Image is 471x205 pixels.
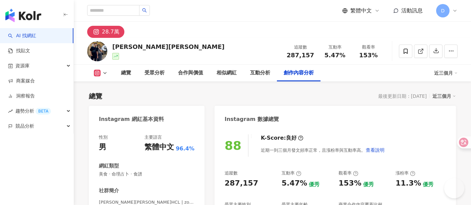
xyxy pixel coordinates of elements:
[99,142,106,152] div: 男
[217,69,237,77] div: 相似網紅
[102,27,119,37] div: 28.7萬
[8,109,13,114] span: rise
[225,178,258,189] div: 287,157
[112,43,225,51] div: [PERSON_NAME][PERSON_NAME]
[432,92,456,100] div: 近三個月
[89,91,102,101] div: 總覽
[225,139,241,152] div: 88
[225,170,238,176] div: 追蹤數
[87,41,107,61] img: KOL Avatar
[8,32,36,39] a: searchAI 找網紅
[121,69,131,77] div: 總覽
[99,162,119,169] div: 網紅類型
[339,178,361,189] div: 153%
[36,108,51,115] div: BETA
[444,178,464,198] iframe: Help Scout Beacon - Open
[178,69,203,77] div: 合作與價值
[423,181,433,188] div: 優秀
[378,93,427,99] div: 最後更新日期：[DATE]
[287,52,314,59] span: 287,157
[142,8,147,13] span: search
[282,178,307,189] div: 5.47%
[365,143,385,157] button: 查看說明
[15,104,51,119] span: 趨勢分析
[99,134,108,140] div: 性別
[363,181,374,188] div: 優秀
[5,9,41,22] img: logo
[176,145,194,152] span: 96.4%
[356,44,381,51] div: 觀看率
[401,7,423,14] span: 活動訊息
[434,68,458,78] div: 近三個月
[99,171,194,177] span: 美食 · 命理占卜 · 食譜
[250,69,270,77] div: 互動分析
[441,7,445,14] span: D
[359,52,378,59] span: 153%
[8,48,30,54] a: 找貼文
[15,119,34,134] span: 競品分析
[286,134,297,142] div: 良好
[225,116,279,123] div: Instagram 數據總覽
[366,147,385,153] span: 查看說明
[144,142,174,152] div: 繁體中文
[87,26,124,38] button: 28.7萬
[99,116,164,123] div: Instagram 網紅基本資料
[144,69,165,77] div: 受眾分析
[396,178,421,189] div: 11.3%
[8,93,35,99] a: 洞察報告
[287,44,314,51] div: 追蹤數
[282,170,301,176] div: 互動率
[144,134,162,140] div: 主要語言
[396,170,415,176] div: 漲粉率
[322,44,348,51] div: 互動率
[261,134,303,142] div: K-Score :
[284,69,314,77] div: 創作內容分析
[15,58,30,73] span: 資源庫
[261,143,385,157] div: 近期一到三個月發文頻率正常，且漲粉率與互動率高。
[339,170,358,176] div: 觀看率
[8,78,35,84] a: 商案媒合
[99,187,119,194] div: 社群簡介
[350,7,372,14] span: 繁體中文
[309,181,319,188] div: 優秀
[325,52,345,59] span: 5.47%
